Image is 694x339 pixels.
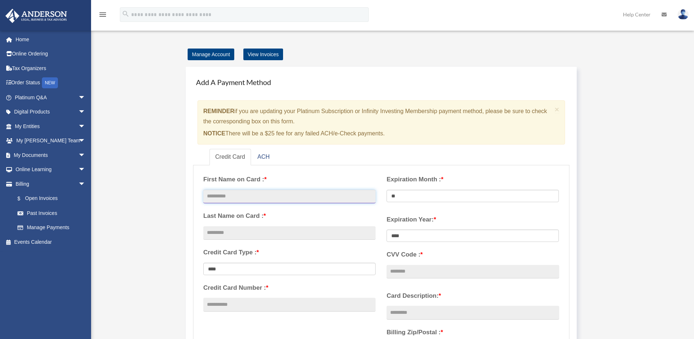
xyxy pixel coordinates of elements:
span: arrow_drop_down [78,90,93,105]
label: CVV Code : [387,249,559,260]
label: First Name on Card : [203,174,376,185]
a: $Open Invoices [10,191,97,206]
h4: Add A Payment Method [193,74,569,90]
a: ACH [252,149,276,165]
span: arrow_drop_down [78,119,93,134]
a: My Entitiesarrow_drop_down [5,119,97,134]
label: Billing Zip/Postal : [387,327,559,338]
span: arrow_drop_down [78,177,93,192]
label: Credit Card Type : [203,247,376,258]
span: arrow_drop_down [78,105,93,120]
img: User Pic [678,9,689,20]
p: There will be a $25 fee for any failed ACH/e-Check payments. [203,128,552,139]
button: Close [555,105,560,113]
span: arrow_drop_down [78,148,93,163]
strong: NOTICE [203,130,225,136]
label: Expiration Year: [387,214,559,225]
i: search [122,10,130,18]
a: Billingarrow_drop_down [5,177,97,191]
i: menu [98,10,107,19]
a: Events Calendar [5,235,97,249]
span: × [555,105,560,113]
img: Anderson Advisors Platinum Portal [3,9,69,23]
a: View Invoices [243,49,283,60]
a: Tax Organizers [5,61,97,76]
a: Past Invoices [10,206,97,220]
a: My [PERSON_NAME] Teamarrow_drop_down [5,134,97,148]
label: Card Description: [387,290,559,301]
a: Manage Account [188,49,234,60]
label: Last Name on Card : [203,211,376,221]
a: Order StatusNEW [5,76,97,90]
a: Digital Productsarrow_drop_down [5,105,97,119]
a: Online Ordering [5,47,97,61]
span: arrow_drop_down [78,162,93,177]
a: Home [5,32,97,47]
span: arrow_drop_down [78,134,93,149]
div: if you are updating your Platinum Subscription or Infinity Investing Membership payment method, p... [197,100,565,145]
a: Online Learningarrow_drop_down [5,162,97,177]
span: $ [21,194,25,203]
a: menu [98,13,107,19]
a: Credit Card [209,149,251,165]
label: Credit Card Number : [203,282,376,293]
a: Manage Payments [10,220,93,235]
div: NEW [42,77,58,88]
strong: REMINDER [203,108,234,114]
a: My Documentsarrow_drop_down [5,148,97,162]
a: Platinum Q&Aarrow_drop_down [5,90,97,105]
label: Expiration Month : [387,174,559,185]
